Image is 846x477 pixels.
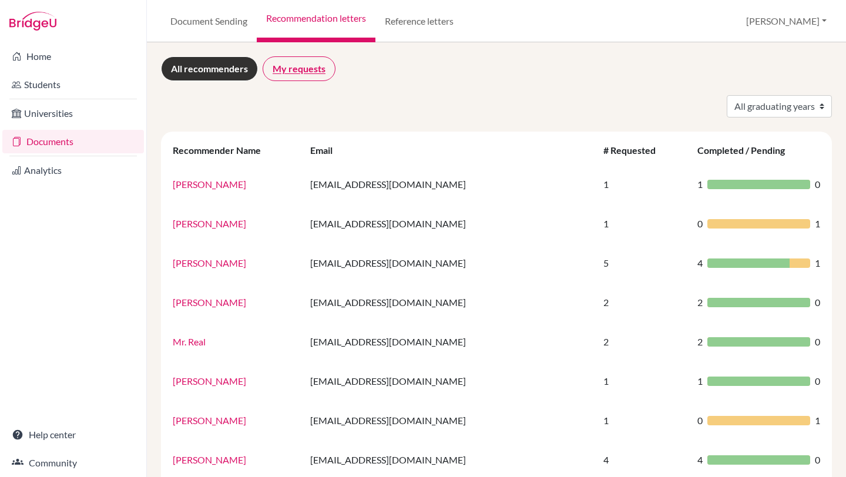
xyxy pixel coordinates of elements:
td: [EMAIL_ADDRESS][DOMAIN_NAME] [303,361,596,401]
span: 0 [815,453,820,467]
td: 2 [596,322,690,361]
td: 1 [596,361,690,401]
div: Recommender Name [173,145,273,156]
span: 4 [697,256,703,270]
a: [PERSON_NAME] [173,257,246,268]
td: 1 [596,164,690,204]
a: Home [2,45,144,68]
a: Documents [2,130,144,153]
span: 4 [697,453,703,467]
td: [EMAIL_ADDRESS][DOMAIN_NAME] [303,283,596,322]
span: 0 [815,335,820,349]
a: Help center [2,423,144,446]
span: 2 [697,335,703,349]
a: Mr. Real [173,336,206,347]
td: [EMAIL_ADDRESS][DOMAIN_NAME] [303,204,596,243]
img: Bridge-U [9,12,56,31]
a: [PERSON_NAME] [173,297,246,308]
span: 0 [815,295,820,310]
a: [PERSON_NAME] [173,454,246,465]
td: [EMAIL_ADDRESS][DOMAIN_NAME] [303,401,596,440]
a: My requests [263,56,335,81]
a: Analytics [2,159,144,182]
td: [EMAIL_ADDRESS][DOMAIN_NAME] [303,164,596,204]
a: Students [2,73,144,96]
span: 0 [697,217,703,231]
div: Completed / Pending [697,145,797,156]
a: Universities [2,102,144,125]
td: 2 [596,283,690,322]
a: [PERSON_NAME] [173,179,246,190]
td: [EMAIL_ADDRESS][DOMAIN_NAME] [303,322,596,361]
span: 1 [697,177,703,192]
td: [EMAIL_ADDRESS][DOMAIN_NAME] [303,243,596,283]
span: 1 [815,217,820,231]
div: Email [310,145,344,156]
a: [PERSON_NAME] [173,375,246,387]
td: 1 [596,204,690,243]
button: [PERSON_NAME] [741,10,832,32]
a: Community [2,451,144,475]
span: 1 [815,256,820,270]
span: 0 [697,414,703,428]
span: 0 [815,374,820,388]
a: [PERSON_NAME] [173,415,246,426]
a: All recommenders [161,56,258,81]
span: 1 [697,374,703,388]
td: 1 [596,401,690,440]
span: 1 [815,414,820,428]
div: # Requested [603,145,667,156]
a: [PERSON_NAME] [173,218,246,229]
span: 2 [697,295,703,310]
td: 5 [596,243,690,283]
span: 0 [815,177,820,192]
